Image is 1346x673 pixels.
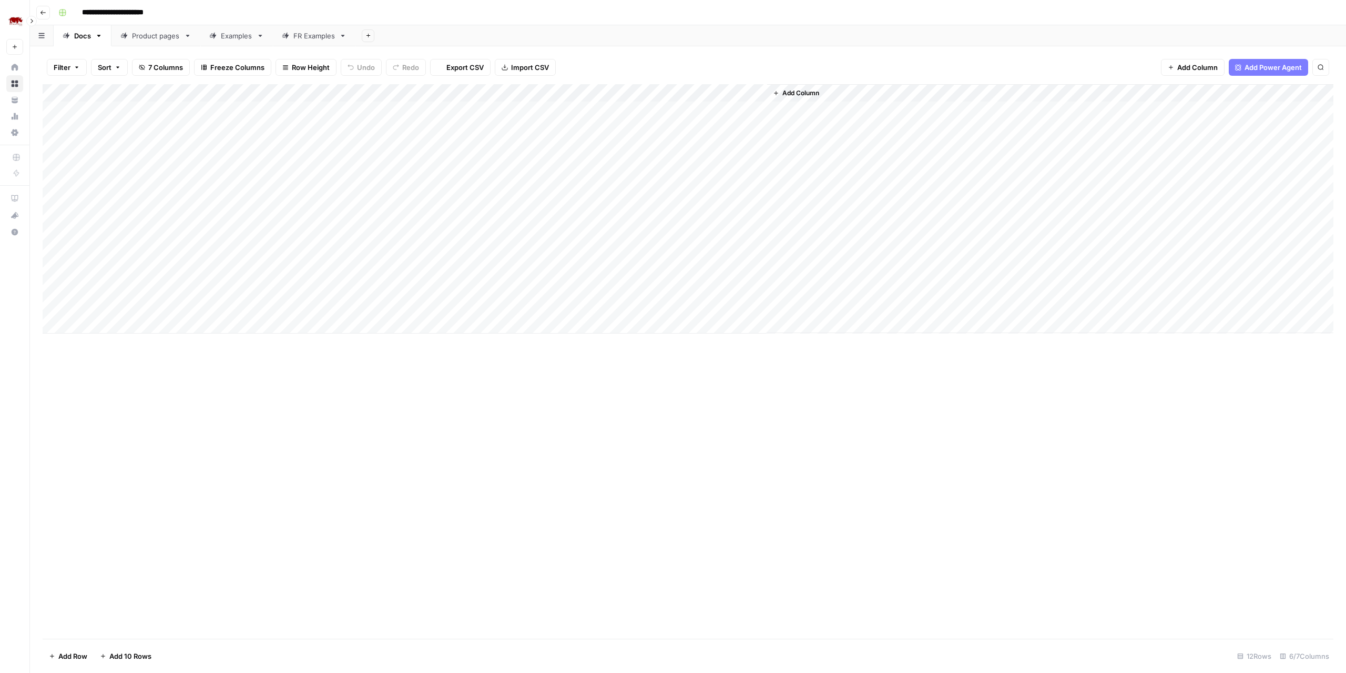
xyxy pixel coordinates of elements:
span: Add 10 Rows [109,651,151,661]
button: Add Column [1161,59,1225,76]
span: Import CSV [511,62,549,73]
button: What's new? [6,207,23,224]
button: Filter [47,59,87,76]
span: Freeze Columns [210,62,264,73]
div: What's new? [7,207,23,223]
span: Redo [402,62,419,73]
div: 12 Rows [1233,648,1276,665]
button: Sort [91,59,128,76]
span: 7 Columns [148,62,183,73]
a: Product pages [111,25,200,46]
span: Add Power Agent [1245,62,1302,73]
span: Sort [98,62,111,73]
button: Undo [341,59,382,76]
div: Product pages [132,31,180,41]
button: Help + Support [6,224,23,240]
button: Export CSV [430,59,491,76]
span: Export CSV [446,62,484,73]
a: Docs [54,25,111,46]
a: Usage [6,108,23,125]
div: 6/7 Columns [1276,648,1333,665]
button: Redo [386,59,426,76]
span: Add Column [1177,62,1218,73]
span: Add Column [782,88,819,98]
span: Row Height [292,62,330,73]
a: Your Data [6,92,23,108]
button: Add Row [43,648,94,665]
a: Browse [6,75,23,92]
button: Workspace: Rhino Africa [6,8,23,35]
button: Row Height [276,59,336,76]
button: Import CSV [495,59,556,76]
button: Add Power Agent [1229,59,1308,76]
div: Examples [221,31,252,41]
div: Docs [74,31,91,41]
button: Freeze Columns [194,59,271,76]
span: Filter [54,62,70,73]
button: Add 10 Rows [94,648,158,665]
a: Settings [6,124,23,141]
span: Undo [357,62,375,73]
div: FR Examples [293,31,335,41]
button: 7 Columns [132,59,190,76]
a: Home [6,59,23,76]
a: AirOps Academy [6,190,23,207]
button: Add Column [769,86,823,100]
img: Rhino Africa Logo [6,12,25,31]
a: Examples [200,25,273,46]
a: FR Examples [273,25,355,46]
span: Add Row [58,651,87,661]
